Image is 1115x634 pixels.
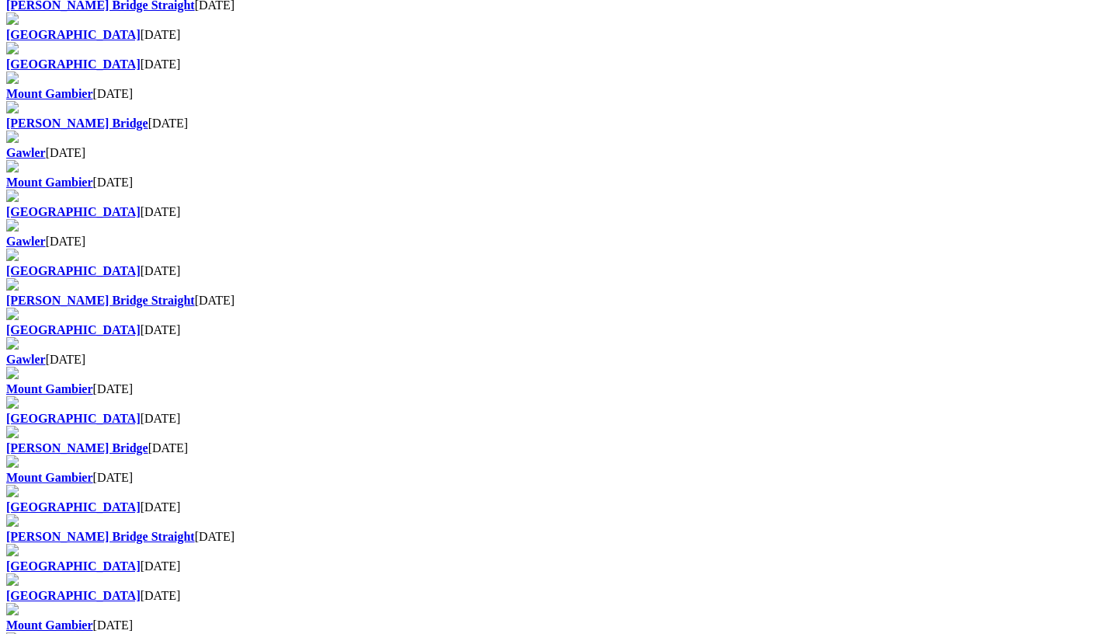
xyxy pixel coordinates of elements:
div: [DATE] [6,28,1109,42]
a: [GEOGRAPHIC_DATA] [6,559,141,573]
div: [DATE] [6,117,1109,131]
img: file-red.svg [6,455,19,468]
a: [PERSON_NAME] Bridge [6,117,148,130]
a: Mount Gambier [6,382,93,395]
img: file-red.svg [6,396,19,409]
img: file-red.svg [6,485,19,497]
div: [DATE] [6,57,1109,71]
img: file-red.svg [6,278,19,291]
a: Mount Gambier [6,87,93,100]
div: [DATE] [6,294,1109,308]
img: file-red.svg [6,308,19,320]
a: Mount Gambier [6,176,93,189]
div: [DATE] [6,264,1109,278]
img: file-red.svg [6,131,19,143]
img: file-red.svg [6,367,19,379]
div: [DATE] [6,176,1109,190]
div: [DATE] [6,235,1109,249]
a: [GEOGRAPHIC_DATA] [6,28,141,41]
img: file-red.svg [6,514,19,527]
img: file-red.svg [6,603,19,615]
a: [GEOGRAPHIC_DATA] [6,589,141,602]
img: file-red.svg [6,573,19,586]
img: file-red.svg [6,42,19,54]
div: [DATE] [6,323,1109,337]
div: [DATE] [6,589,1109,603]
img: file-red.svg [6,249,19,261]
div: [DATE] [6,471,1109,485]
div: [DATE] [6,441,1109,455]
a: Mount Gambier [6,471,93,484]
div: [DATE] [6,382,1109,396]
a: [GEOGRAPHIC_DATA] [6,205,141,218]
div: [DATE] [6,205,1109,219]
img: file-red.svg [6,219,19,232]
img: file-red.svg [6,544,19,556]
a: Gawler [6,235,46,248]
a: Gawler [6,146,46,159]
img: file-red.svg [6,101,19,113]
img: file-red.svg [6,337,19,350]
a: [GEOGRAPHIC_DATA] [6,57,141,71]
a: [PERSON_NAME] Bridge Straight [6,294,195,307]
a: [GEOGRAPHIC_DATA] [6,412,141,425]
img: file-red.svg [6,426,19,438]
img: file-red.svg [6,160,19,172]
a: Gawler [6,353,46,366]
a: [GEOGRAPHIC_DATA] [6,264,141,277]
img: file-red.svg [6,12,19,25]
div: [DATE] [6,412,1109,426]
div: [DATE] [6,500,1109,514]
a: [GEOGRAPHIC_DATA] [6,323,141,336]
div: [DATE] [6,559,1109,573]
div: [DATE] [6,353,1109,367]
a: [PERSON_NAME] Bridge [6,441,148,455]
div: [DATE] [6,87,1109,101]
div: [DATE] [6,618,1109,632]
div: [DATE] [6,530,1109,544]
a: Mount Gambier [6,618,93,632]
a: [PERSON_NAME] Bridge Straight [6,530,195,543]
img: file-red.svg [6,190,19,202]
div: [DATE] [6,146,1109,160]
a: [GEOGRAPHIC_DATA] [6,500,141,514]
img: file-red.svg [6,71,19,84]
